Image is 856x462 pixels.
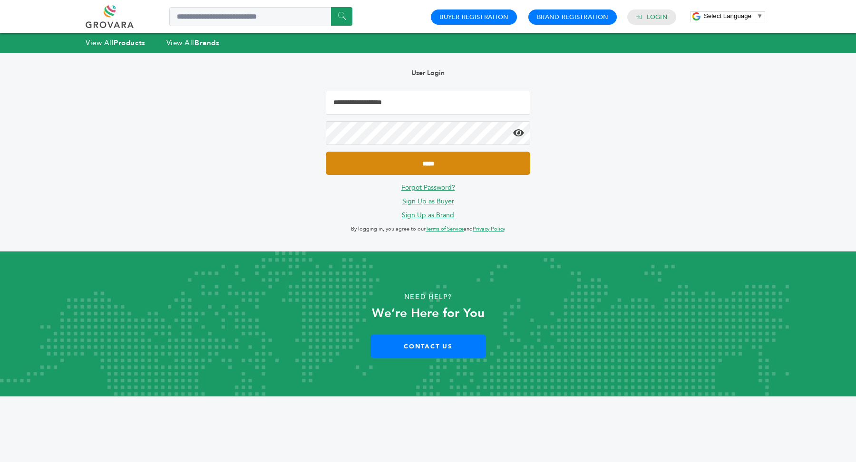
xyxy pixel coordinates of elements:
a: Contact Us [370,335,486,358]
a: Login [647,13,668,21]
p: Need Help? [43,290,813,304]
input: Search a product or brand... [169,7,352,26]
input: Password [326,121,530,145]
strong: Products [114,38,145,48]
strong: We’re Here for You [372,305,485,322]
b: User Login [411,68,445,77]
a: View AllProducts [86,38,146,48]
a: Forgot Password? [401,183,455,192]
a: Buyer Registration [439,13,508,21]
p: By logging in, you agree to our and [326,223,530,235]
a: Brand Registration [537,13,608,21]
input: Email Address [326,91,530,115]
a: Select Language​ [704,12,763,19]
a: Privacy Policy [473,225,505,232]
a: Sign Up as Buyer [402,197,454,206]
a: Sign Up as Brand [402,211,454,220]
strong: Brands [195,38,219,48]
a: Terms of Service [426,225,464,232]
span: ▼ [757,12,763,19]
a: View AllBrands [166,38,220,48]
span: Select Language [704,12,751,19]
